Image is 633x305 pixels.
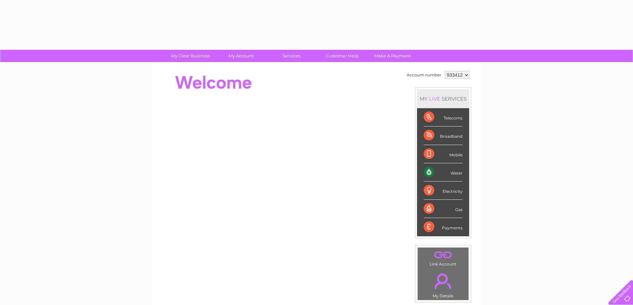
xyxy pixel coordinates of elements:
[264,50,319,62] a: Services
[214,50,268,62] a: My Account
[405,69,443,81] td: Account number
[424,145,463,163] div: Mobile
[417,89,469,108] div: MY SERVICES
[424,163,463,182] div: Water
[424,182,463,200] div: Electricity
[428,96,442,102] div: LIVE
[365,50,420,62] a: Make A Payment
[424,218,463,236] div: Payments
[419,269,467,293] a: .
[419,249,467,261] a: .
[424,126,463,145] div: Broadband
[417,247,469,268] td: Link Account
[163,50,218,62] a: My Clear Business
[424,108,463,126] div: Telecoms
[417,268,469,300] td: My Details
[424,200,463,218] div: Gas
[315,50,369,62] a: Customer Help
